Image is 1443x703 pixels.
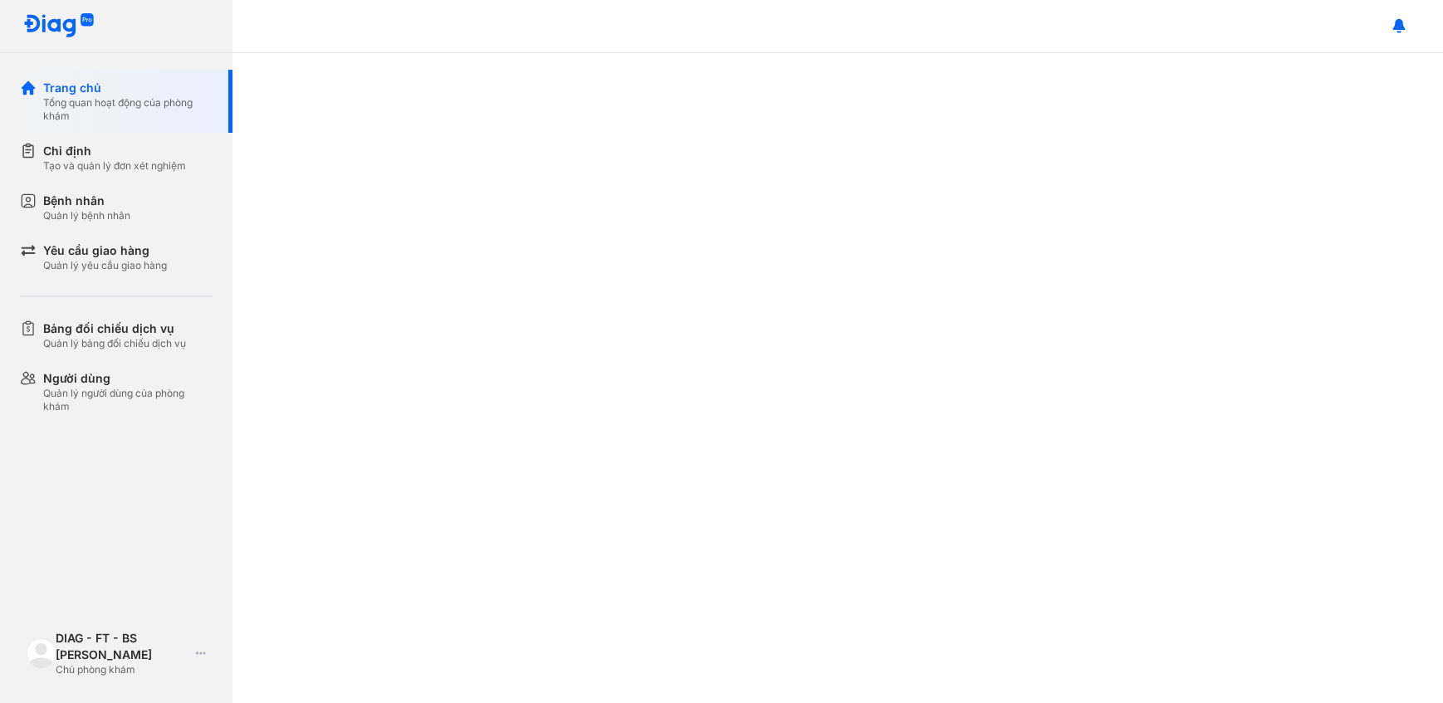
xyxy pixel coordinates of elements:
[56,663,189,676] div: Chủ phòng khám
[56,630,189,663] div: DIAG - FT - BS [PERSON_NAME]
[43,80,213,96] div: Trang chủ
[43,96,213,123] div: Tổng quan hoạt động của phòng khám
[43,143,186,159] div: Chỉ định
[43,242,167,259] div: Yêu cầu giao hàng
[43,370,213,387] div: Người dùng
[43,209,130,222] div: Quản lý bệnh nhân
[27,638,56,667] img: logo
[43,159,186,173] div: Tạo và quản lý đơn xét nghiệm
[43,337,186,350] div: Quản lý bảng đối chiếu dịch vụ
[43,387,213,413] div: Quản lý người dùng của phòng khám
[43,320,186,337] div: Bảng đối chiếu dịch vụ
[43,259,167,272] div: Quản lý yêu cầu giao hàng
[43,193,130,209] div: Bệnh nhân
[23,13,95,39] img: logo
